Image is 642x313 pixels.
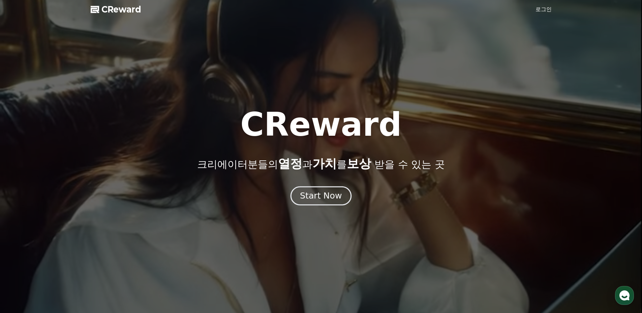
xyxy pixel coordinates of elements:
[197,157,445,171] p: 크리에이터분들의 과 를 받을 수 있는 곳
[240,108,402,141] h1: CReward
[87,214,129,231] a: 설정
[62,225,70,230] span: 대화
[101,4,141,15] span: CReward
[278,157,302,171] span: 열정
[536,5,552,14] a: 로그인
[347,157,371,171] span: 보상
[2,214,44,231] a: 홈
[312,157,337,171] span: 가치
[300,190,342,202] div: Start Now
[292,193,350,200] a: Start Now
[291,186,351,205] button: Start Now
[44,214,87,231] a: 대화
[91,4,141,15] a: CReward
[21,224,25,230] span: 홈
[104,224,112,230] span: 설정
